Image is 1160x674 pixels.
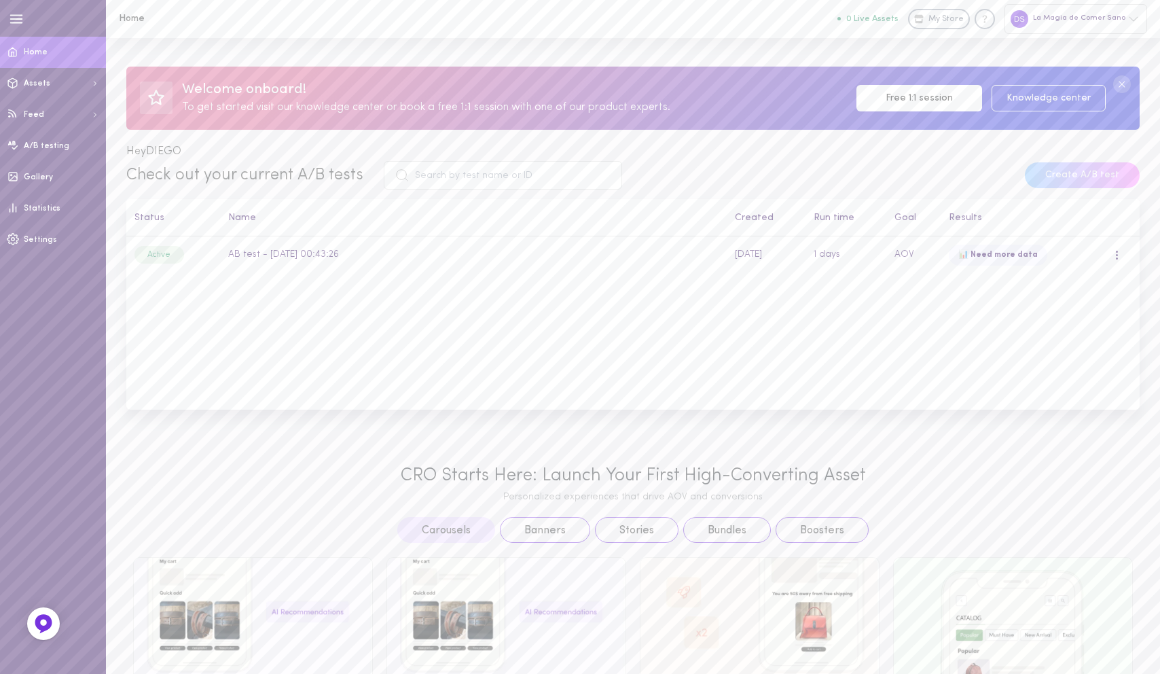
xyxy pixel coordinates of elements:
button: Create A/B test [1025,162,1140,188]
button: Stories [595,517,678,543]
th: Created [727,199,805,236]
button: Bundles [683,517,771,543]
span: Feed [24,111,44,119]
div: Knowledge center [975,9,995,29]
span: Settings [24,236,57,244]
div: La Magia de Comer Sano [1004,4,1147,33]
a: Knowledge center [992,85,1106,111]
span: A/B testing [24,142,69,150]
span: Check out your current A/B tests [126,167,363,183]
input: Search by test name or ID [384,161,622,190]
td: 1 days [805,236,887,274]
span: My Store [928,14,964,26]
div: CRO Starts Here: Launch Your First High-Converting Asset [133,465,1133,486]
span: Gallery [24,173,53,181]
td: AOV [887,236,941,274]
th: Name [220,199,727,236]
td: [DATE] [727,236,805,274]
a: Create A/B test [1025,170,1140,180]
button: Boosters [776,517,869,543]
div: Welcome onboard! [182,80,847,99]
span: Statistics [24,205,60,213]
span: Home [24,48,48,56]
a: 0 Live Assets [837,14,908,24]
div: 📊 Need more data [949,245,1047,266]
a: Free 1:1 session [856,85,982,111]
button: Carousels [397,517,495,543]
td: AB test - [DATE] 00:43:26 [220,236,727,274]
th: Run time [805,199,887,236]
div: Active [134,246,184,264]
button: Banners [500,517,590,543]
h1: Home [119,14,343,24]
th: Results [941,199,1105,236]
span: Hey DIEGO [126,146,181,157]
button: 0 Live Assets [837,14,899,23]
img: Feedback Button [33,614,54,634]
div: To get started visit our knowledge center or book a free 1:1 session with one of our product expe... [182,99,847,116]
th: Goal [887,199,941,236]
div: Personalized experiences that drive AOV and conversions [133,492,1133,503]
th: Status [126,199,220,236]
a: My Store [908,9,970,29]
span: Assets [24,79,50,88]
